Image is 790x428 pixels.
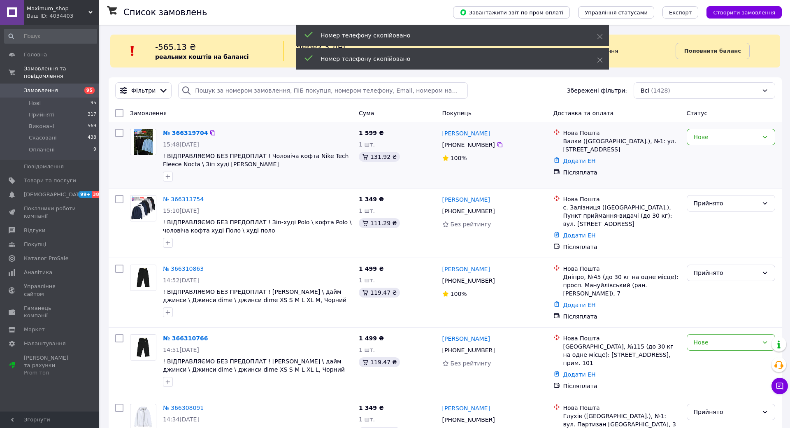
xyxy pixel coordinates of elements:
span: Створити замовлення [713,9,775,16]
button: Експорт [662,6,699,19]
div: Ваш ID: 4034403 [27,12,99,20]
div: 119.47 ₴ [359,357,400,367]
span: 95 [91,100,96,107]
span: Налаштування [24,340,66,347]
a: ! ВІДПРАВЛЯЄМО БЕЗ ПРЕДОПЛАТ ! [PERSON_NAME] \ дайм джинси \ Джинси dime \ джинси dime XS S M L X... [163,358,345,373]
a: № 366319704 [163,130,208,136]
div: Післяплата [563,312,680,321]
span: -565.13 ₴ [155,42,196,52]
img: Фото товару [134,129,153,155]
span: 569 [88,123,96,130]
button: Чат з покупцем [771,378,788,394]
input: Пошук за номером замовлення, ПІБ покупця, номером телефону, Email, номером накладної [178,82,468,99]
a: [PERSON_NAME] [442,404,490,412]
div: Прийнято [694,199,758,208]
span: 14:34[DATE] [163,416,199,423]
img: Фото товару [130,195,156,221]
span: 14:52[DATE] [163,277,199,284]
span: 438 [88,134,96,142]
span: (1428) [651,87,670,94]
span: Cума [359,110,374,116]
div: [PHONE_NUMBER] [441,205,497,217]
div: 119.47 ₴ [359,288,400,298]
span: Управління статусами [585,9,648,16]
span: 14:51[DATE] [163,347,199,353]
span: Без рейтингу [451,360,491,367]
a: Фото товару [130,129,156,155]
span: Покупці [24,241,46,248]
span: Замовлення [24,87,58,94]
span: Каталог ProSale [24,255,68,262]
span: Експорт [669,9,692,16]
div: Дніпро, №45 (до 30 кг на одне місце): просп. Мануйлівський (ран. [PERSON_NAME]), 7 [563,273,680,298]
span: Прийняті [29,111,54,119]
span: Замовлення та повідомлення [24,65,99,80]
a: Додати ЕН [563,232,596,239]
span: Фільтри [131,86,156,95]
div: Номер телефону скопійовано [321,31,576,40]
div: [PHONE_NUMBER] [441,275,497,286]
span: 99+ [78,191,92,198]
span: 100% [451,155,467,161]
div: Prom топ [24,369,76,377]
span: [DEMOGRAPHIC_DATA] [24,191,85,198]
div: Післяплата [563,168,680,177]
span: 38 [92,191,101,198]
span: 1 499 ₴ [359,335,384,342]
div: Нова Пошта [563,195,680,203]
span: Гаманець компанії [24,305,76,319]
a: [PERSON_NAME] [442,335,490,343]
div: Нова Пошта [563,265,680,273]
span: ! ВІДПРАВЛЯЄМО БЕЗ ПРЕДОПЛАТ ! Чоловіча кофта Nike Tech Fleece Nocta \ Зіп худі [PERSON_NAME] [163,153,349,167]
a: ! ВІДПРАВЛЯЄМО БЕЗ ПРЕДОПЛАТ ! [PERSON_NAME] \ дайм джинси \ Джинси dime \ джинси dime XS S M L X... [163,288,346,303]
span: Всі [641,86,649,95]
div: Номер телефону скопійовано [321,55,576,63]
span: 1 шт. [359,347,375,353]
span: 1 499 ₴ [359,265,384,272]
a: № 366310863 [163,265,204,272]
div: [PHONE_NUMBER] [441,414,497,426]
a: Створити замовлення [698,9,782,15]
div: [PHONE_NUMBER] [441,139,497,151]
span: Повідомлення [24,163,64,170]
span: 1 шт. [359,207,375,214]
span: 15:48[DATE] [163,141,199,148]
span: Статус [687,110,708,116]
div: Прийнято [694,407,758,416]
span: Завантажити звіт по пром-оплаті [460,9,563,16]
button: Створити замовлення [706,6,782,19]
a: № 366310766 [163,335,208,342]
span: Головна [24,51,47,58]
img: Фото товару [130,265,156,291]
span: Покупець [442,110,472,116]
span: Збережені фільтри: [567,86,627,95]
a: [PERSON_NAME] [442,195,490,204]
span: 1 шт. [359,141,375,148]
b: реальних коштів на балансі [155,53,249,60]
div: Післяплата [563,243,680,251]
span: Без рейтингу [451,221,491,228]
div: Нова Пошта [563,334,680,342]
a: № 366308091 [163,405,204,411]
span: 1 шт. [359,416,375,423]
a: [PERSON_NAME] [442,265,490,273]
a: [PERSON_NAME] [442,129,490,137]
span: Доставка та оплата [553,110,614,116]
span: 9 [93,146,96,154]
span: 95 [84,87,95,94]
div: Нове [694,133,758,142]
a: Додати ЕН [563,158,596,164]
span: ! ВІДПРАВЛЯЄМО БЕЗ ПРЕДОПЛАТ ! Зіп-худі Polo \ кофта Polo \ чоловіча кофта худі Поло \ худі поло [163,219,351,234]
div: Валки ([GEOGRAPHIC_DATA].), №1: ул. [STREET_ADDRESS] [563,137,680,154]
span: Відгуки [24,227,45,234]
span: 1 599 ₴ [359,130,384,136]
span: 1 349 ₴ [359,405,384,411]
span: Maximum_shop [27,5,88,12]
div: Прийнято [694,268,758,277]
div: Нова Пошта [563,404,680,412]
b: Поповнити баланс [684,48,741,54]
span: 1 349 ₴ [359,196,384,202]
